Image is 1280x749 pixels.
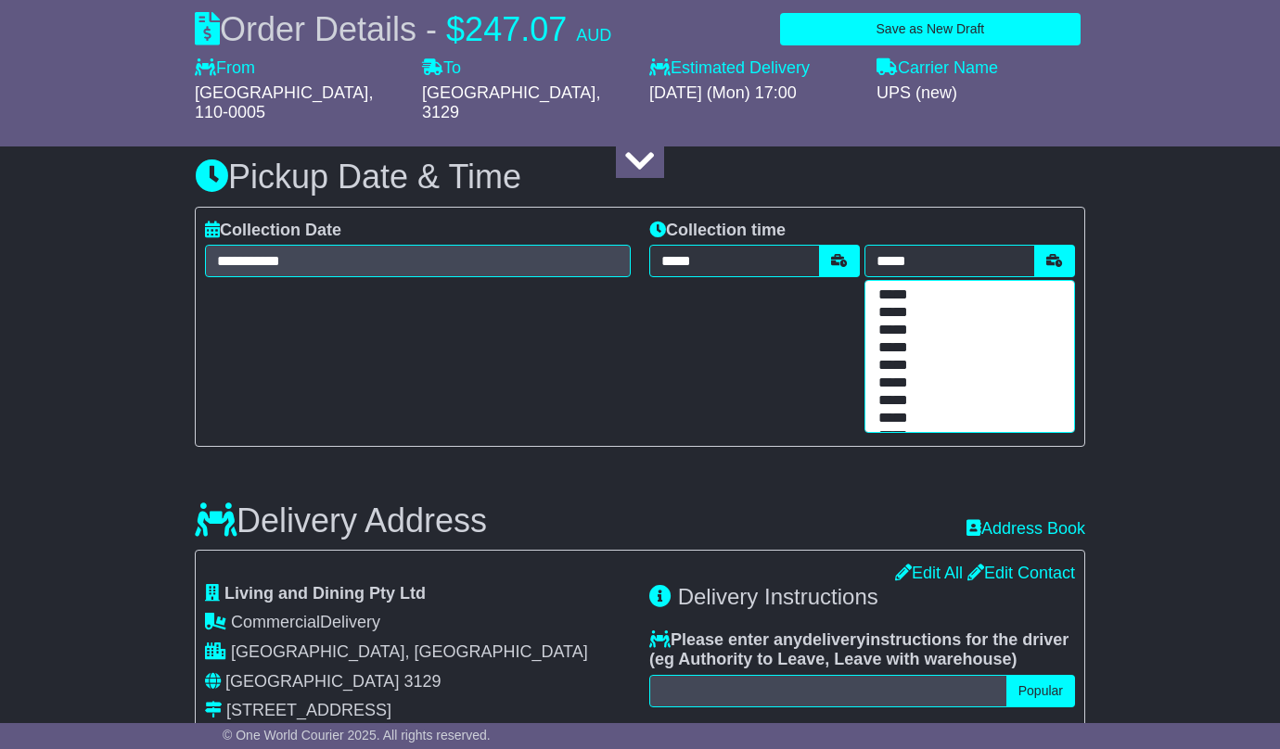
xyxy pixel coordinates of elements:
span: $ [446,10,465,48]
span: © One World Courier 2025. All rights reserved. [223,728,491,743]
a: Address Book [966,519,1085,538]
a: Edit All [895,564,963,582]
span: eg Authority to Leave, Leave with warehouse [655,650,1011,668]
label: From [195,58,255,79]
button: Save as New Draft [780,13,1081,45]
div: [DATE] (Mon) 17:00 [649,83,858,104]
div: Delivery [205,613,631,633]
div: UPS (new) [877,83,1085,104]
h3: Pickup Date & Time [195,159,1085,196]
span: 247.07 [465,10,567,48]
label: To [422,58,461,79]
div: Order Details - [195,9,611,49]
span: [GEOGRAPHIC_DATA] [422,83,595,102]
span: [GEOGRAPHIC_DATA] [195,83,368,102]
a: Edit Contact [967,564,1075,582]
label: Please enter any instructions for the driver ( ) [649,630,1075,670]
span: delivery [802,630,865,649]
span: [GEOGRAPHIC_DATA] [225,672,399,691]
span: Living and Dining Pty Ltd [224,584,426,603]
span: 3129 [403,672,441,691]
span: AUD [576,26,611,44]
label: Collection Date [205,221,341,241]
span: [GEOGRAPHIC_DATA], [GEOGRAPHIC_DATA] [231,642,588,661]
span: Commercial [231,613,320,631]
button: Popular [1006,675,1075,707]
label: Estimated Delivery [649,58,858,79]
div: [STREET_ADDRESS] [226,701,391,721]
label: Carrier Name [877,58,998,79]
label: Collection time [649,221,786,241]
h3: Delivery Address [195,502,487,540]
span: , 3129 [422,83,600,122]
span: Delivery Instructions [678,584,878,609]
span: , 110-0005 [195,83,373,122]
